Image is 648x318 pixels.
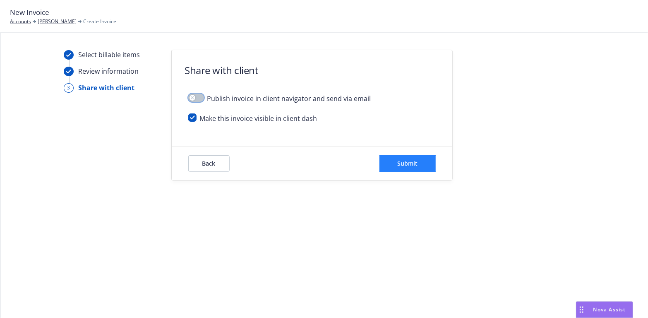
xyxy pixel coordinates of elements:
[576,302,587,318] div: Drag to move
[64,83,74,93] div: 3
[576,301,633,318] button: Nova Assist
[200,113,317,123] span: Make this invoice visible in client dash
[83,18,116,25] span: Create Invoice
[10,18,31,25] a: Accounts
[79,83,135,93] div: Share with client
[185,63,259,77] h1: Share with client
[79,66,139,76] div: Review information
[202,159,216,167] span: Back
[188,155,230,172] button: Back
[379,155,436,172] button: Submit
[397,159,418,167] span: Submit
[10,7,49,18] span: New Invoice
[38,18,77,25] a: [PERSON_NAME]
[593,306,626,313] span: Nova Assist
[207,94,371,104] span: Publish invoice in client navigator and send via email
[79,50,140,60] div: Select billable items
